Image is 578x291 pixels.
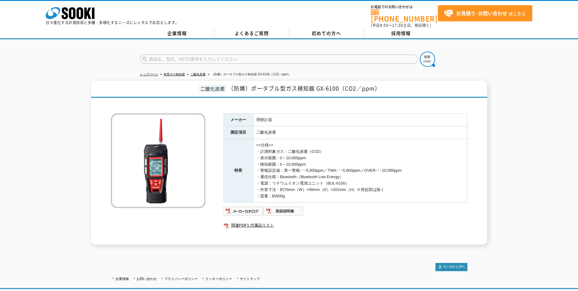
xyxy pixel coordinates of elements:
span: お電話でのお問い合わせは [371,5,438,9]
strong: お見積り･お問い合わせ [456,9,507,17]
span: 8:50 [380,23,388,28]
a: プライバシーポリシー [164,277,198,281]
td: <<仕様>> ・計測対象ガス：二酸化炭素（CO2） ・表示範囲：0～10,000ppm ・検知範囲：0～10,000ppm ・警報設定値：第一警報･･･5,000ppm／TWA･･･5,000p... [253,139,467,203]
a: 二酸化炭素 [190,73,206,76]
img: 取扱説明書 [264,206,303,216]
img: トップページへ [435,263,467,271]
a: 企業情報 [140,29,215,38]
span: 17:30 [392,23,403,28]
p: 日々進化する計測技術と多種・多様化するニーズにレンタルでお応えします。 [46,21,179,24]
span: 初めての方へ [312,30,341,37]
img: メーカーカタログ [224,206,264,216]
a: 有害ガス検知器 [164,73,185,76]
a: トップページ [140,73,158,76]
span: (平日 ～ 土日、祝日除く) [371,23,431,28]
a: メーカーカタログ [224,210,264,215]
a: 採用情報 [364,29,438,38]
th: メーカー [224,113,253,126]
a: 企業情報 [115,277,129,281]
span: 二酸化炭素 [199,85,226,92]
td: 理研計器 [253,113,467,126]
input: 商品名、型式、NETIS番号を入力してください [140,55,418,64]
th: 特長 [224,139,253,203]
a: お見積り･お問い合わせはこちら [438,5,532,21]
span: （防爆）ポータブル型ガス検知器 GX-6100（CO2／ppm） [228,84,381,92]
a: 関連PDF1 付属品リスト [224,221,467,229]
a: 初めての方へ [289,29,364,38]
span: はこちら [444,9,526,18]
li: （防爆）ポータブル型ガス検知器 GX-6100（CO2／ppm） [207,71,291,78]
a: サイトマップ [240,277,260,281]
a: クッキーポリシー [205,277,232,281]
th: 測定項目 [224,126,253,139]
a: よくあるご質問 [215,29,289,38]
a: お問い合わせ [137,277,157,281]
td: 二酸化炭素 [253,126,467,139]
img: （防爆）ポータブル型ガス検知器 GX-6100（CO2／ppm） [111,113,205,208]
img: btn_search.png [420,52,435,67]
a: [PHONE_NUMBER] [371,9,438,22]
a: 取扱説明書 [264,210,303,215]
